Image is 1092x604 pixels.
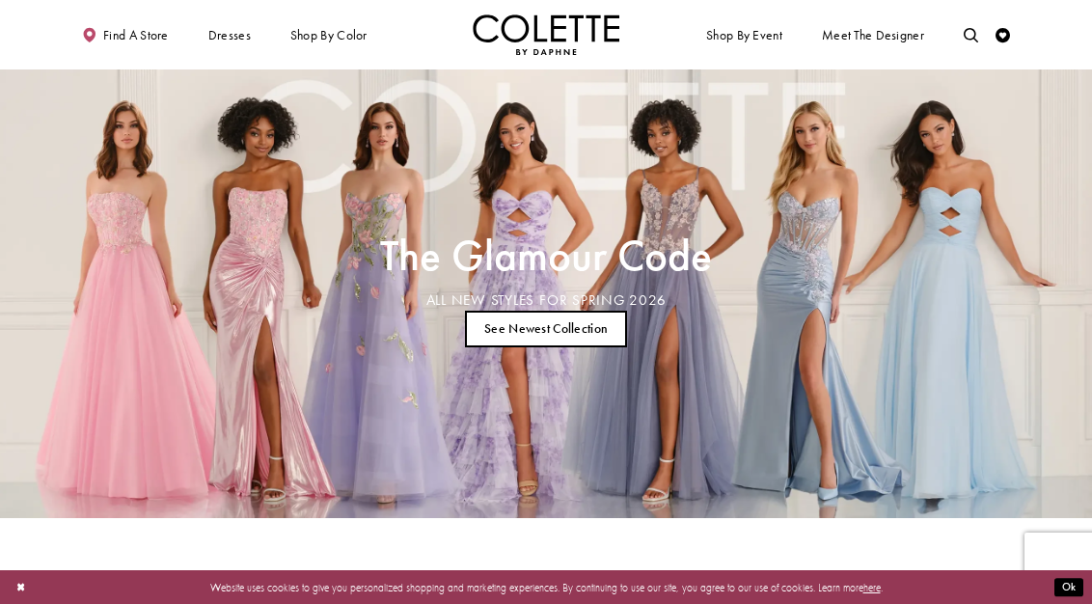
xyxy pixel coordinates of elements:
[863,580,881,593] a: here
[105,577,987,596] p: Website uses cookies to give you personalized shopping and marketing experiences. By continuing t...
[1054,578,1083,596] button: Submit Dialog
[380,235,712,276] h2: The Glamour Code
[380,292,712,309] h4: ALL NEW STYLES FOR SPRING 2026
[9,574,33,600] button: Close Dialog
[375,304,716,354] ul: Slider Links
[465,311,628,348] a: See Newest Collection The Glamour Code ALL NEW STYLES FOR SPRING 2026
